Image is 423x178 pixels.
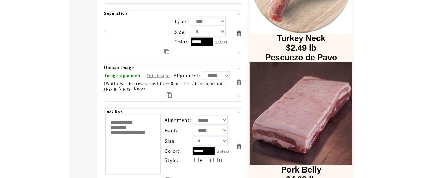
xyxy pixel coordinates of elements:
[167,92,172,98] a: Duplicate this item
[265,34,337,62] font: Turkey Neck $2.49 lb Pescuezo de Pavo
[174,73,201,79] span: Alignment:
[165,157,179,163] span: Style:
[165,148,180,154] span: Color:
[236,143,242,150] a: Delete this item
[147,73,170,78] a: Edit Image
[236,50,242,56] a: Move this item down
[175,39,190,45] span: Color:
[236,93,242,100] a: Move this item down
[105,73,141,78] span: Image Uploaded
[175,18,188,24] span: Type:
[219,157,223,164] span: U
[165,127,178,133] span: Font:
[165,117,191,123] span: Alignment:
[104,109,123,114] span: Text Box
[236,30,242,37] a: Delete this item
[236,79,242,86] a: Delete this item
[217,149,230,154] label: Select
[175,29,186,35] span: Size:
[104,81,224,91] span: (Width will be restrained to 300px. Formats supported: jpg, gif, png, bmp)
[200,157,203,164] span: B
[164,49,169,54] a: Duplicate this item
[215,39,228,44] label: Select
[236,109,242,115] a: Move this item up
[236,11,242,17] a: Move this item up
[104,11,128,16] span: Separation
[104,65,134,70] span: Upload Image
[236,65,242,72] a: Move this item up
[250,62,352,165] img: images
[210,157,212,164] span: I
[165,138,176,144] span: Size:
